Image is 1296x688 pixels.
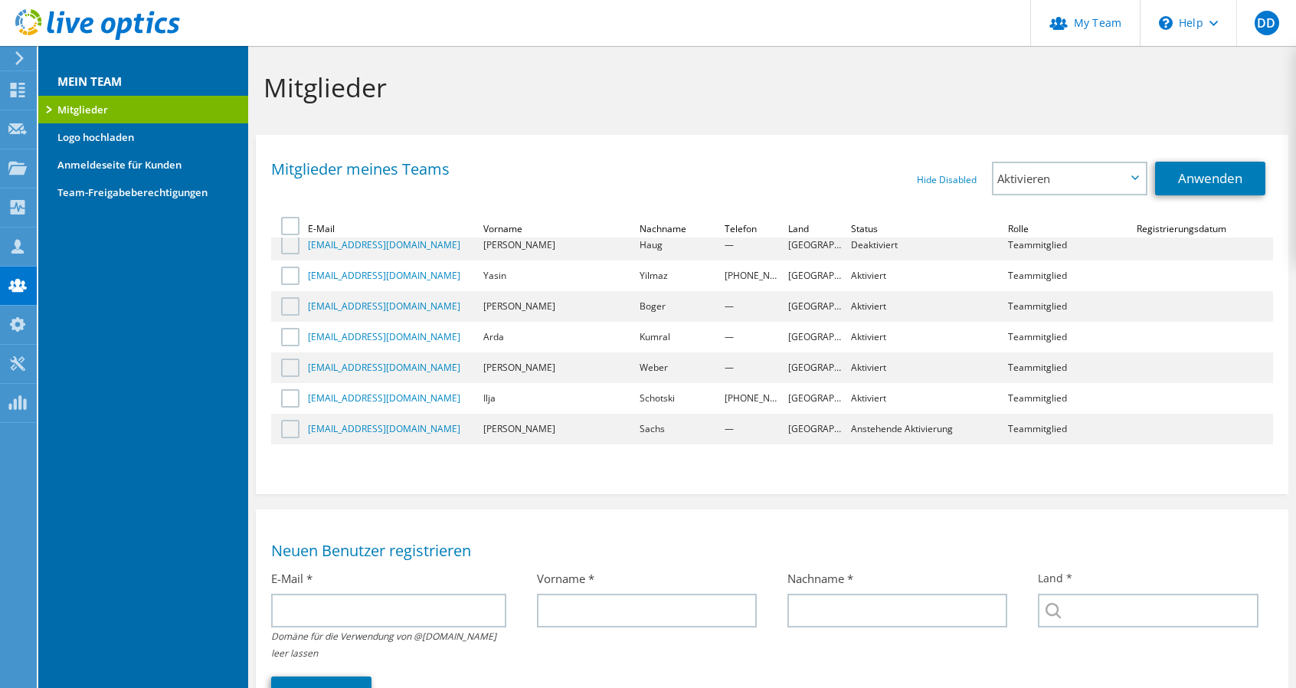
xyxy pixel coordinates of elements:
td: Aktiviert [849,260,1006,291]
h1: Mitglieder [263,71,1273,103]
a: [EMAIL_ADDRESS][DOMAIN_NAME] [308,330,460,343]
td: Sachs [637,414,723,444]
td: Teammitglied [1006,383,1134,414]
div: Status [851,222,901,235]
h3: MEIN TEAM [38,57,248,90]
td: [PHONE_NUMBER] [722,260,785,291]
a: Logo hochladen [38,123,248,151]
label: Select one or more accounts below [281,217,303,235]
span: Aktivieren [997,169,1126,188]
td: Boger [637,291,723,322]
td: [GEOGRAPHIC_DATA] [786,260,849,291]
td: Teammitglied [1006,414,1134,444]
td: Teammitglied [1006,260,1134,291]
a: [EMAIL_ADDRESS][DOMAIN_NAME] [308,422,460,435]
td: Teammitglied [1006,352,1134,383]
a: Hide Disabled [917,173,977,186]
td: [GEOGRAPHIC_DATA] [786,230,849,260]
td: [GEOGRAPHIC_DATA] [786,352,849,383]
td: [GEOGRAPHIC_DATA] [786,383,849,414]
a: [EMAIL_ADDRESS][DOMAIN_NAME] [308,392,460,405]
h1: Neuen Benutzer registrieren [271,543,1265,559]
label: E-Mail * [271,571,313,586]
td: Anstehende Aktivierung [849,414,1006,444]
td: Aktiviert [849,352,1006,383]
div: Registrierungsdatum [1137,222,1249,235]
svg: \n [1159,16,1173,30]
td: Schotski [637,383,723,414]
td: Ilja [481,383,637,414]
div: Nachname [640,222,709,235]
td: — [722,322,785,352]
td: Teammitglied [1006,322,1134,352]
span: DD [1255,11,1279,35]
td: [PERSON_NAME] [481,352,637,383]
td: Kumral [637,322,723,352]
a: Mitglieder [38,96,248,123]
a: Team-Freigabeberechtigungen [38,179,248,206]
td: — [722,414,785,444]
td: [PHONE_NUMBER] [722,383,785,414]
td: — [722,291,785,322]
td: [PERSON_NAME] [481,414,637,444]
i: Domäne für die Verwendung von @[DOMAIN_NAME] leer lassen [271,630,496,660]
label: Land * [1038,571,1072,586]
label: Vorname * [537,571,594,586]
td: [GEOGRAPHIC_DATA] [786,322,849,352]
td: Arda [481,322,637,352]
a: [EMAIL_ADDRESS][DOMAIN_NAME] [308,238,460,251]
td: Aktiviert [849,322,1006,352]
td: [GEOGRAPHIC_DATA] [786,414,849,444]
td: [GEOGRAPHIC_DATA] [786,291,849,322]
div: Rolle [1008,222,1052,235]
td: Deaktiviert [849,230,1006,260]
label: Nachname * [787,571,853,586]
td: [PERSON_NAME] [481,230,637,260]
td: — [722,352,785,383]
td: Yasin [481,260,637,291]
a: [EMAIL_ADDRESS][DOMAIN_NAME] [308,269,460,282]
a: Anmeldeseite für Kunden [38,151,248,179]
td: Teammitglied [1006,230,1134,260]
a: Anwenden [1155,162,1265,195]
div: E-Mail [308,222,358,235]
td: [PERSON_NAME] [481,291,637,322]
td: — [722,230,785,260]
td: Haug [637,230,723,260]
a: [EMAIL_ADDRESS][DOMAIN_NAME] [308,300,460,313]
td: Teammitglied [1006,291,1134,322]
div: Telefon [725,222,780,235]
td: Aktiviert [849,383,1006,414]
div: Land [788,222,832,235]
td: Weber [637,352,723,383]
div: Vorname [483,222,545,235]
td: Yilmaz [637,260,723,291]
a: [EMAIL_ADDRESS][DOMAIN_NAME] [308,361,460,374]
td: Aktiviert [849,291,1006,322]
